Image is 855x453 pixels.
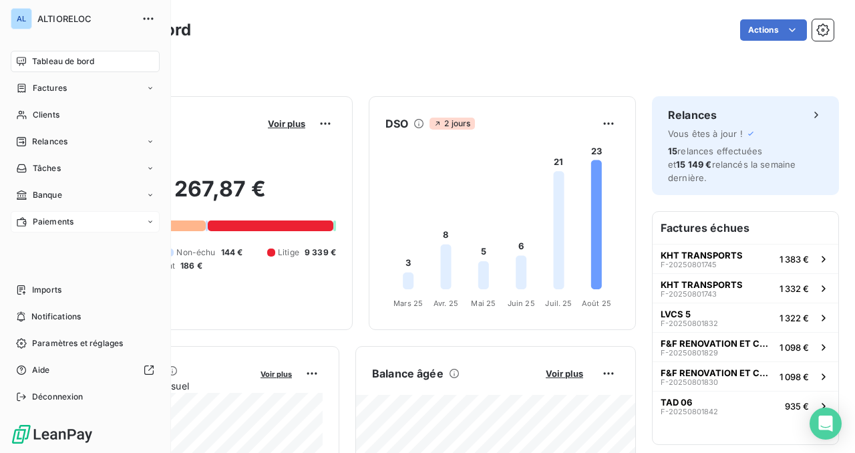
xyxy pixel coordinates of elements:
[661,349,718,357] span: F-20250801829
[668,107,717,123] h6: Relances
[785,401,809,412] span: 935 €
[653,332,838,361] button: F&F RENOVATION ET CONSTRUCTIONF-202508018291 098 €
[668,128,743,139] span: Vous êtes à jour !
[471,299,496,308] tspan: Mai 25
[780,313,809,323] span: 1 322 €
[261,369,292,379] span: Voir plus
[372,365,444,382] h6: Balance âgée
[180,260,202,272] span: 186 €
[264,118,309,130] button: Voir plus
[33,162,61,174] span: Tâches
[256,367,296,380] button: Voir plus
[11,131,160,152] a: Relances
[11,211,160,233] a: Paiements
[542,367,587,380] button: Voir plus
[661,250,743,261] span: KHT TRANSPORTS
[434,299,458,308] tspan: Avr. 25
[668,146,677,156] span: 15
[780,254,809,265] span: 1 383 €
[676,159,711,170] span: 15 149 €
[653,212,838,244] h6: Factures échues
[780,283,809,294] span: 1 332 €
[810,408,842,440] div: Open Intercom Messenger
[508,299,535,308] tspan: Juin 25
[33,189,62,201] span: Banque
[32,364,50,376] span: Aide
[33,82,67,94] span: Factures
[37,13,134,24] span: ALTIORELOC
[176,247,215,259] span: Non-échu
[661,338,774,349] span: F&F RENOVATION ET CONSTRUCTION
[385,116,408,132] h6: DSO
[668,146,796,183] span: relances effectuées et relancés la semaine dernière.
[740,19,807,41] button: Actions
[661,378,718,386] span: F-20250801830
[32,284,61,296] span: Imports
[653,361,838,391] button: F&F RENOVATION ET CONSTRUCTIONF-202508018301 098 €
[661,367,774,378] span: F&F RENOVATION ET CONSTRUCTION
[11,279,160,301] a: Imports
[11,51,160,72] a: Tableau de bord
[11,78,160,99] a: Factures
[582,299,611,308] tspan: Août 25
[11,359,160,381] a: Aide
[545,299,572,308] tspan: Juil. 25
[661,397,692,408] span: TAD 06
[11,184,160,206] a: Banque
[653,244,838,273] button: KHT TRANSPORTSF-202508017451 383 €
[11,424,94,445] img: Logo LeanPay
[661,279,743,290] span: KHT TRANSPORTS
[32,391,83,403] span: Déconnexion
[653,391,838,420] button: TAD 06F-20250801842935 €
[32,136,67,148] span: Relances
[653,273,838,303] button: KHT TRANSPORTSF-202508017431 332 €
[11,104,160,126] a: Clients
[221,247,243,259] span: 144 €
[33,109,59,121] span: Clients
[31,311,81,323] span: Notifications
[268,118,305,129] span: Voir plus
[661,261,717,269] span: F-20250801745
[32,337,123,349] span: Paramètres et réglages
[11,333,160,354] a: Paramètres et réglages
[780,371,809,382] span: 1 098 €
[661,408,718,416] span: F-20250801842
[75,176,336,216] h2: 19 267,87 €
[546,368,583,379] span: Voir plus
[278,247,299,259] span: Litige
[430,118,474,130] span: 2 jours
[661,309,691,319] span: LVCS 5
[393,299,423,308] tspan: Mars 25
[780,342,809,353] span: 1 098 €
[11,158,160,179] a: Tâches
[661,290,717,298] span: F-20250801743
[32,55,94,67] span: Tableau de bord
[661,319,718,327] span: F-20250801832
[305,247,336,259] span: 9 339 €
[653,303,838,332] button: LVCS 5F-202508018321 322 €
[11,8,32,29] div: AL
[33,216,73,228] span: Paiements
